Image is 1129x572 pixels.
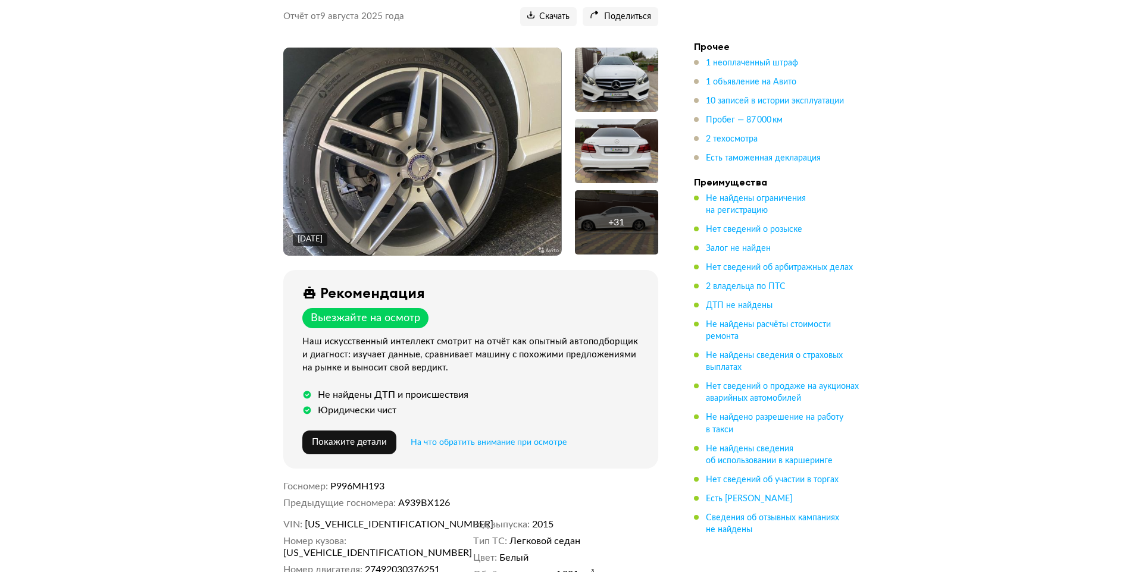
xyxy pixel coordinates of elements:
[706,59,798,67] span: 1 неоплаченный штраф
[706,225,802,234] span: Нет сведений о розыске
[590,11,651,23] span: Поделиться
[283,518,302,530] dt: VIN
[706,135,758,143] span: 2 техосмотра
[694,40,861,52] h4: Прочее
[283,535,346,547] dt: Номер кузова
[283,497,396,509] dt: Предыдущие госномера
[706,413,843,433] span: Не найдено разрешение на работу в такси
[283,480,328,492] dt: Госномер
[706,263,853,272] span: Нет сведений об арбитражных делах
[583,7,658,26] button: Поделиться
[706,78,796,86] span: 1 объявление на Авито
[509,535,580,547] span: Легковой седан
[706,351,843,372] span: Не найдены сведения о страховых выплатах
[473,535,507,547] dt: Тип ТС
[608,216,624,228] div: + 31
[411,438,567,447] span: На что обратить внимание при осмотре
[706,282,786,291] span: 2 владельца по ПТС
[318,404,396,416] div: Юридически чист
[318,389,468,401] div: Не найдены ДТП и происшествия
[330,482,384,491] span: Р996МН193
[706,320,831,341] span: Не найдены расчёты стоимости ремонта
[706,244,771,253] span: Залог не найден
[706,154,821,162] span: Есть таможенная декларация
[302,430,396,454] button: Покажите детали
[473,552,497,564] dt: Цвет
[298,234,323,245] div: [DATE]
[706,445,833,465] span: Не найдены сведения об использовании в каршеринге
[302,335,644,375] div: Наш искусственный интеллект смотрит на отчёт как опытный автоподборщик и диагност: изучает данные...
[532,518,553,530] span: 2015
[283,11,404,23] p: Отчёт от 9 августа 2025 года
[320,284,425,301] div: Рекомендация
[473,518,530,530] dt: Год выпуска
[311,312,420,325] div: Выезжайте на осмотр
[312,438,387,447] span: Покажите детали
[706,495,792,503] span: Есть [PERSON_NAME]
[706,382,859,403] span: Нет сведений о продаже на аукционах аварийных автомобилей
[499,552,528,564] span: Белый
[527,11,570,23] span: Скачать
[706,97,844,105] span: 10 записей в истории эксплуатации
[520,7,577,26] button: Скачать
[398,497,658,509] dd: А939ВХ126
[706,514,839,534] span: Сведения об отзывных кампаниях не найдены
[706,301,773,310] span: ДТП не найдены
[305,518,442,530] span: [US_VEHICLE_IDENTIFICATION_NUMBER]
[706,194,806,215] span: Не найдены ограничения на регистрацию
[694,176,861,188] h4: Преимущества
[706,116,783,124] span: Пробег — 87 000 км
[283,48,561,256] img: Main car
[706,476,839,484] span: Нет сведений об участии в торгах
[283,547,420,559] span: [US_VEHICLE_IDENTIFICATION_NUMBER]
